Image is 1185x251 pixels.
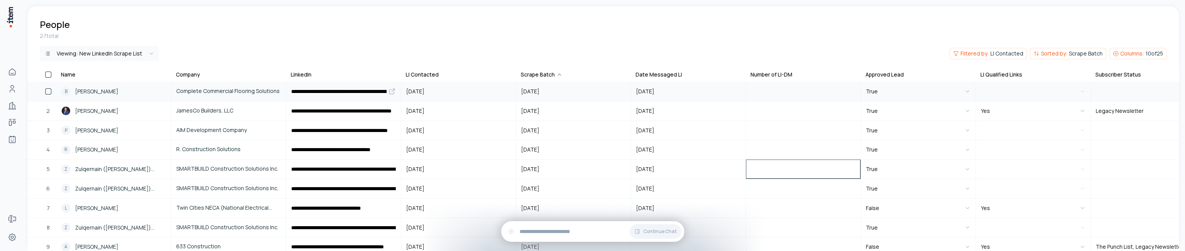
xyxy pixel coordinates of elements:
button: [DATE] [516,218,630,236]
button: [DATE] [631,82,745,101]
div: Viewing: [57,50,142,57]
a: SMARTBUILD Construction Solutions Inc. [172,218,285,236]
div: Subscriber Status [1095,71,1141,78]
span: AIM Development Company [176,126,281,134]
span: Complete Commercial Flooring Solutions [176,87,281,95]
a: Jesse Gallimore[PERSON_NAME] [57,102,170,120]
span: 633 Construction [176,242,281,251]
span: Twin Cities NECA (National Electrical Contractors Association) [176,204,281,212]
img: Item Brain Logo [6,6,14,28]
span: Sorted by: [1041,50,1067,57]
a: Complete Commercial Flooring Solutions [172,82,285,101]
button: [DATE] [402,160,515,178]
button: [DATE] [516,82,630,101]
div: Z [61,165,70,174]
div: Z [61,184,70,193]
span: 8 [47,223,50,231]
span: Legacy Newsletter [1096,107,1144,115]
span: R. Construction Solutions [176,145,281,153]
button: [DATE] [402,102,515,120]
span: [PERSON_NAME] [75,87,118,96]
a: SMARTBUILD Construction Solutions Inc. [172,160,285,178]
button: [DATE] [631,121,745,140]
button: [DATE] [631,160,745,178]
span: 6 [46,184,50,193]
a: Forms [5,211,20,227]
span: 10 of 25 [1146,50,1163,57]
div: P [61,126,70,135]
button: [DATE] [516,179,630,198]
a: deals [5,115,20,130]
span: 4 [46,145,50,154]
div: LI Contacted [406,71,439,78]
a: Twin Cities NECA (National Electrical Contractors Association) [172,199,285,217]
button: [DATE] [516,199,630,217]
button: [DATE] [516,121,630,140]
a: L[PERSON_NAME] [57,199,170,217]
a: Companies [5,98,20,113]
span: 9 [46,243,50,251]
span: LI Contacted [990,50,1023,57]
button: [DATE] [631,218,745,236]
span: Filtered by: [960,50,989,57]
button: [DATE] [516,160,630,178]
div: Date Messaged LI [636,71,682,78]
a: ZZulqernain ([PERSON_NAME]) [PERSON_NAME] [57,179,170,198]
button: [DATE] [516,140,630,159]
button: Filtered by:LI Contacted [949,48,1027,59]
div: 27 total [40,32,1167,40]
a: SMARTBUILD Construction Solutions Inc. [172,179,285,198]
button: [DATE] [631,102,745,120]
a: R[PERSON_NAME] [57,140,170,159]
a: P[PERSON_NAME] [57,121,170,140]
button: [DATE] [631,199,745,217]
span: SMARTBUILD Construction Solutions Inc. [176,165,281,173]
span: [PERSON_NAME] [75,145,118,154]
div: LI Qualified Links [980,71,1022,78]
a: Settings [5,230,20,245]
div: L [61,204,70,213]
div: Company [176,71,200,78]
button: [DATE] [402,82,515,101]
span: [PERSON_NAME] [75,126,118,135]
span: SMARTBUILD Construction Solutions Inc. [176,184,281,192]
span: The Punch List, Legacy Newsletter [1096,243,1183,251]
a: AIM Development Company [172,121,285,140]
span: JamesCo Builders, LLC [176,106,281,115]
a: ZZulqernain ([PERSON_NAME]) [PERSON_NAME] [57,160,170,178]
button: [DATE] [516,102,630,120]
span: Scrape Batch [1069,50,1103,57]
div: LinkedIn [291,71,311,78]
div: Approved Lead [865,71,904,78]
button: [DATE] [631,140,745,159]
div: Z [61,223,70,232]
span: Zulqernain ([PERSON_NAME]) [PERSON_NAME] [75,184,166,193]
span: 5 [47,165,50,173]
a: Contacts [5,81,20,96]
span: SMARTBUILD Construction Solutions Inc. [176,223,281,231]
span: [PERSON_NAME] [75,204,118,212]
a: R. Construction Solutions [172,140,285,159]
button: [DATE] [402,121,515,140]
div: Name [61,71,75,78]
span: 3 [47,126,50,135]
span: 2 [46,107,50,115]
button: [DATE] [402,179,515,198]
img: Jesse Gallimore [61,106,70,116]
a: Agents [5,132,20,147]
button: [DATE] [631,179,745,198]
span: [PERSON_NAME] [75,243,118,251]
button: Sorted by:Scrape Batch [1030,48,1106,59]
span: Continue Chat [643,228,677,235]
div: R [61,145,70,154]
div: Scrape Batch [521,71,562,78]
a: JamesCo Builders, LLC [172,102,285,120]
button: Columns:10of25 [1109,48,1167,59]
button: [DATE] [402,199,515,217]
span: Columns: [1120,50,1144,57]
a: B[PERSON_NAME] [57,82,170,101]
button: [DATE] [402,218,515,236]
div: B [61,87,70,96]
span: Zulqernain ([PERSON_NAME]) [PERSON_NAME] [75,223,166,231]
button: Continue Chat [629,224,681,239]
